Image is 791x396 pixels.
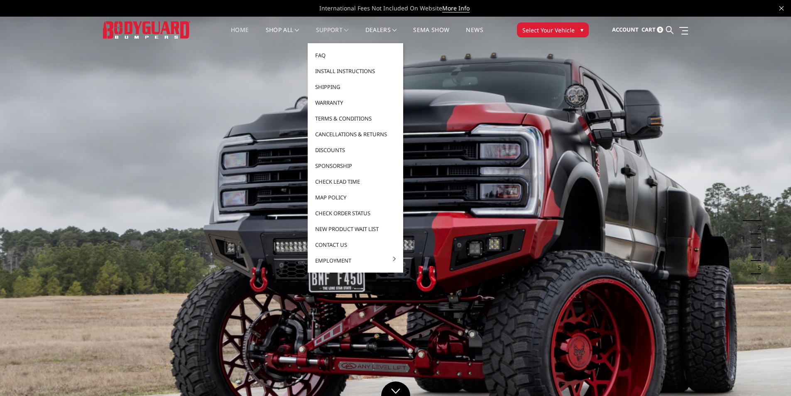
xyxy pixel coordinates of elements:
[311,221,400,237] a: New Product Wait List
[753,261,761,274] button: 5 of 5
[311,95,400,111] a: Warranty
[365,27,397,43] a: Dealers
[442,4,470,12] a: More Info
[311,111,400,126] a: Terms & Conditions
[753,208,761,221] button: 1 of 5
[612,19,639,41] a: Account
[311,63,400,79] a: Install Instructions
[311,253,400,268] a: Employment
[612,26,639,33] span: Account
[517,22,589,37] button: Select Your Vehicle
[231,27,249,43] a: Home
[266,27,299,43] a: shop all
[657,27,663,33] span: 0
[311,79,400,95] a: Shipping
[311,205,400,221] a: Check Order Status
[381,381,410,396] a: Click to Down
[311,158,400,174] a: Sponsorship
[642,26,656,33] span: Cart
[311,142,400,158] a: Discounts
[311,189,400,205] a: MAP Policy
[522,26,575,34] span: Select Your Vehicle
[753,234,761,248] button: 3 of 5
[413,27,449,43] a: SEMA Show
[311,47,400,63] a: FAQ
[316,27,349,43] a: Support
[753,248,761,261] button: 4 of 5
[642,19,663,41] a: Cart 0
[311,126,400,142] a: Cancellations & Returns
[466,27,483,43] a: News
[103,21,190,38] img: BODYGUARD BUMPERS
[311,174,400,189] a: Check Lead Time
[753,221,761,234] button: 2 of 5
[311,237,400,253] a: Contact Us
[580,25,583,34] span: ▾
